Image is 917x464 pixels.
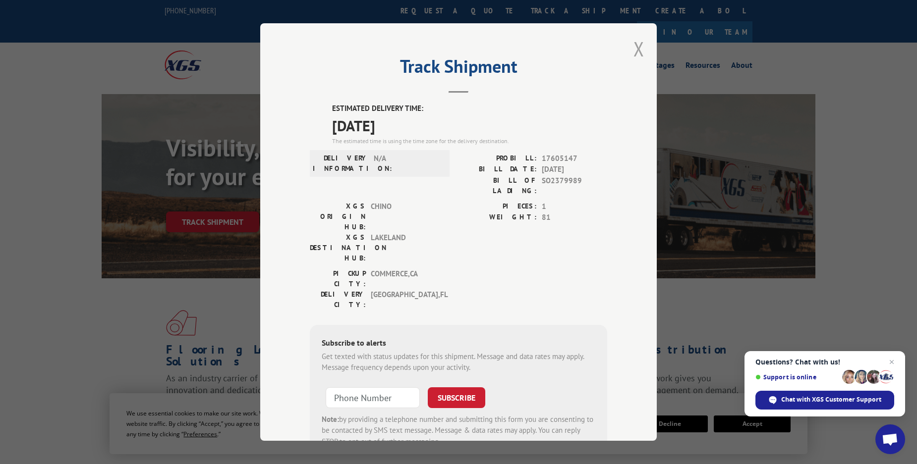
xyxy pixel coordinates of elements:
h2: Track Shipment [310,59,607,78]
div: Get texted with status updates for this shipment. Message and data rates may apply. Message frequ... [322,351,595,373]
label: DELIVERY INFORMATION: [313,153,369,173]
span: 1 [542,201,607,212]
span: Support is online [755,373,839,381]
span: [DATE] [332,114,607,136]
span: COMMERCE , CA [371,268,438,289]
span: Chat with XGS Customer Support [781,395,881,404]
label: XGS DESTINATION HUB: [310,232,366,263]
label: BILL OF LADING: [458,175,537,196]
label: BILL DATE: [458,164,537,175]
label: PICKUP CITY: [310,268,366,289]
div: Chat with XGS Customer Support [755,391,894,410]
div: The estimated time is using the time zone for the delivery destination. [332,136,607,145]
label: WEIGHT: [458,212,537,223]
label: DELIVERY CITY: [310,289,366,309]
strong: Note: [322,414,339,423]
span: [DATE] [542,164,607,175]
label: PIECES: [458,201,537,212]
button: Close modal [633,36,644,62]
span: Close chat [886,356,898,368]
span: 81 [542,212,607,223]
button: SUBSCRIBE [428,387,485,408]
span: CHINO [371,201,438,232]
input: Phone Number [326,387,420,408]
span: 17605147 [542,153,607,164]
span: N/A [374,153,441,173]
div: Open chat [875,424,905,454]
span: Questions? Chat with us! [755,358,894,366]
div: Subscribe to alerts [322,336,595,351]
span: [GEOGRAPHIC_DATA] , FL [371,289,438,309]
div: by providing a telephone number and submitting this form you are consenting to be contacted by SM... [322,413,595,447]
span: LAKELAND [371,232,438,263]
label: XGS ORIGIN HUB: [310,201,366,232]
span: SO2379989 [542,175,607,196]
label: ESTIMATED DELIVERY TIME: [332,103,607,114]
label: PROBILL: [458,153,537,164]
